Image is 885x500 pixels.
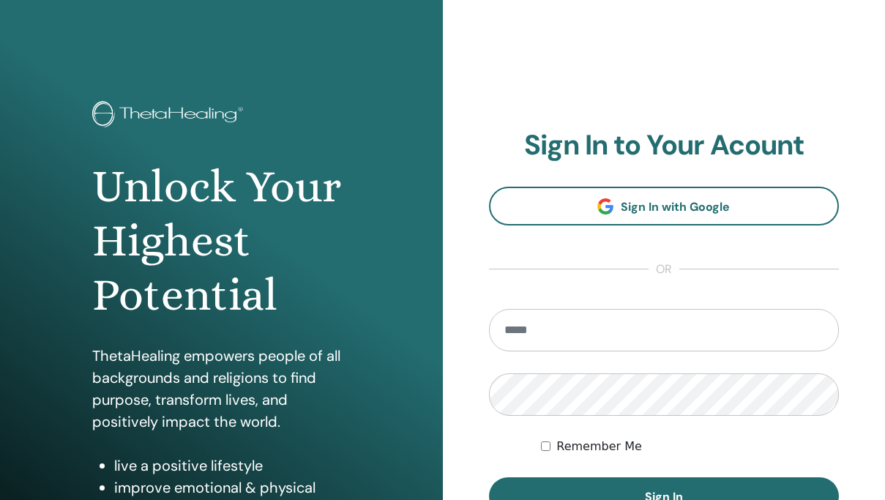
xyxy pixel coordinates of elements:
[556,438,642,455] label: Remember Me
[489,129,840,163] h2: Sign In to Your Acount
[92,345,351,433] p: ThetaHealing empowers people of all backgrounds and religions to find purpose, transform lives, a...
[649,261,679,278] span: or
[489,187,840,225] a: Sign In with Google
[621,199,730,214] span: Sign In with Google
[92,160,351,323] h1: Unlock Your Highest Potential
[114,455,351,477] li: live a positive lifestyle
[541,438,839,455] div: Keep me authenticated indefinitely or until I manually logout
